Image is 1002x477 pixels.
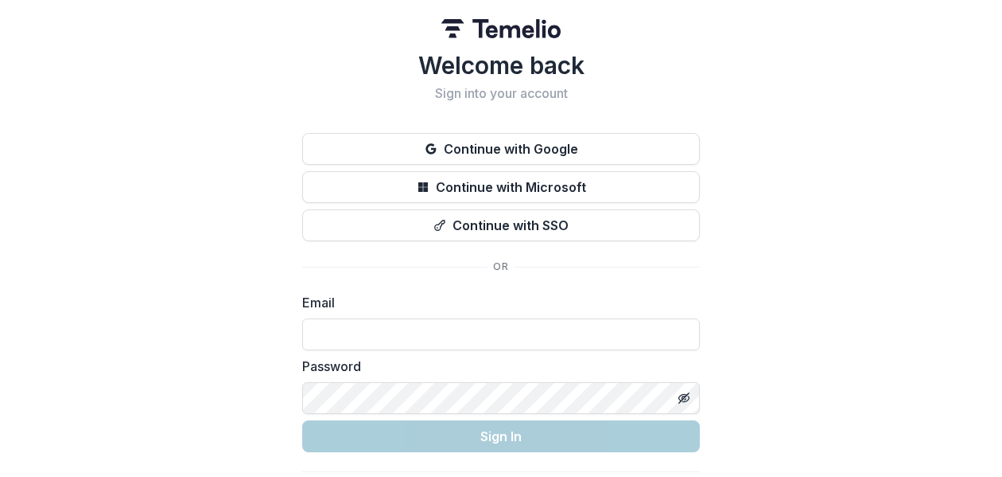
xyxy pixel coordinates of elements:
[302,86,700,101] h2: Sign into your account
[302,420,700,452] button: Sign In
[302,133,700,165] button: Continue with Google
[302,209,700,241] button: Continue with SSO
[302,357,690,376] label: Password
[441,19,561,38] img: Temelio
[302,293,690,312] label: Email
[302,51,700,80] h1: Welcome back
[302,171,700,203] button: Continue with Microsoft
[671,385,697,411] button: Toggle password visibility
